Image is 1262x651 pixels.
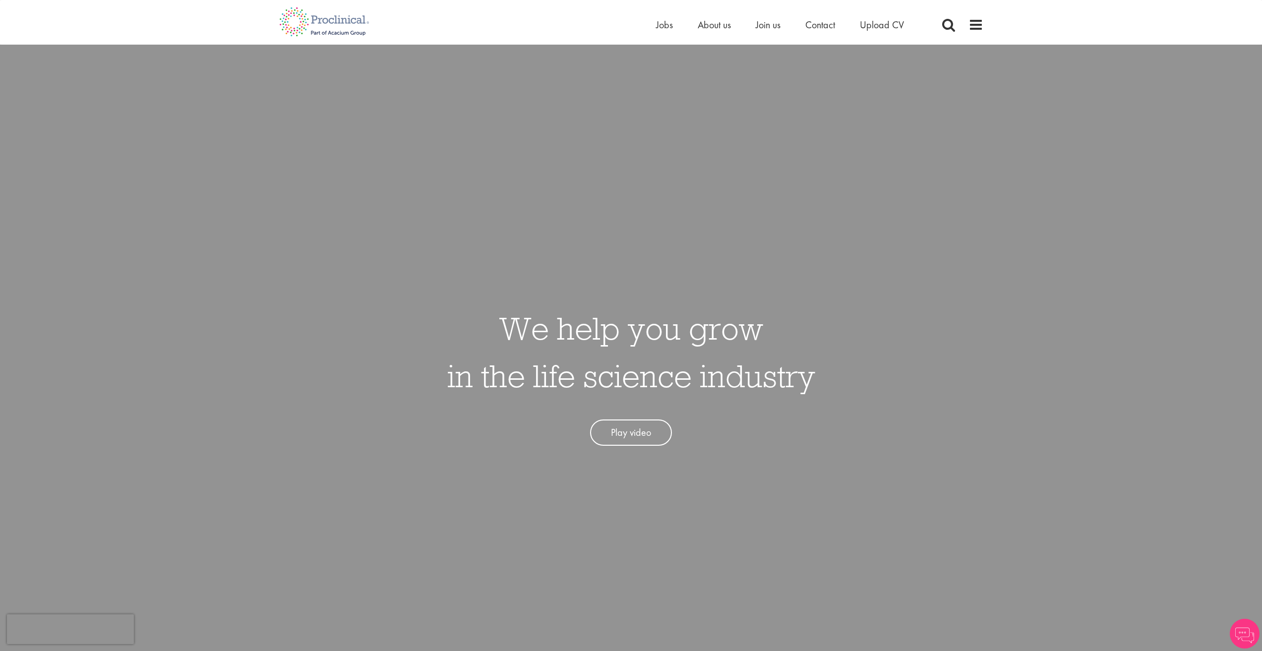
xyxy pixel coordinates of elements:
a: Upload CV [860,18,904,31]
h1: We help you grow in the life science industry [447,304,815,400]
a: About us [698,18,731,31]
a: Join us [756,18,781,31]
a: Play video [590,419,672,446]
img: Chatbot [1230,619,1260,649]
a: Jobs [656,18,673,31]
a: Contact [805,18,835,31]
